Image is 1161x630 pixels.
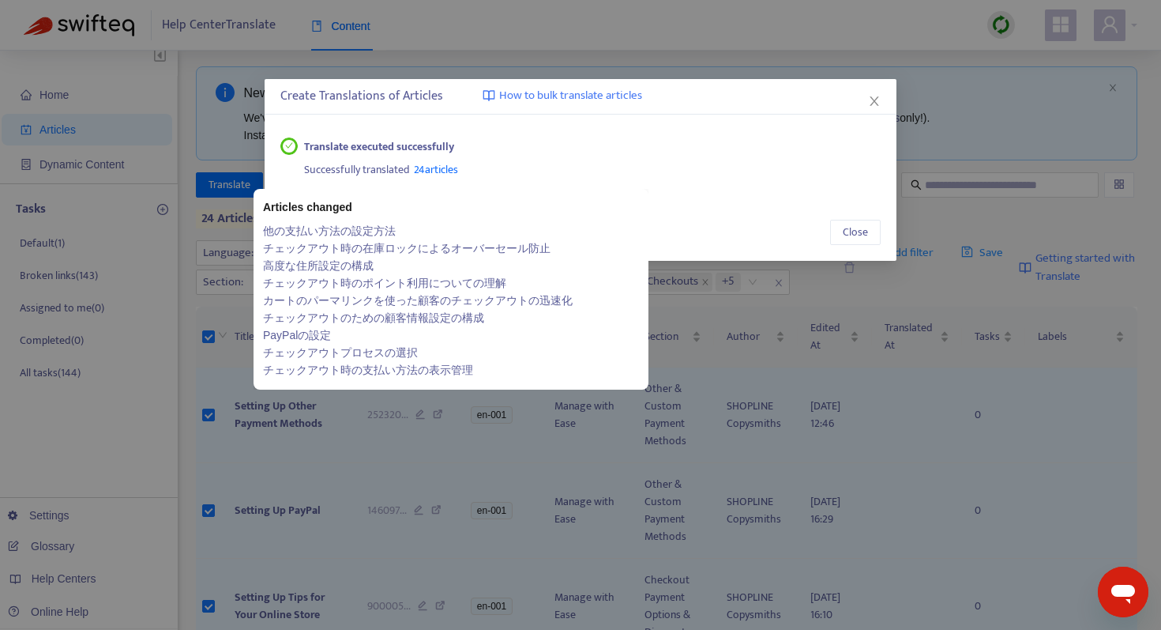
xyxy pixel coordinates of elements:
a: How to bulk translate articles [483,87,642,105]
div: Articles changed [263,198,639,216]
img: image-link [483,89,495,102]
button: Close [866,92,883,110]
a: チェックアウトのための顧客情報設定の構成 [263,309,639,326]
iframe: メッセージングウィンドウの起動ボタン、進行中の会話 [1098,567,1148,617]
a: チェックアウト時の在庫ロックによるオーバーセール防止 [263,240,639,257]
a: チェックアウト時のポイント利用についての理解 [263,274,639,292]
strong: Translate executed successfully [304,138,454,156]
span: check [285,141,294,150]
a: オンラインストアのためのチップ設定 [263,379,639,396]
span: close [868,95,881,108]
span: Close [843,224,868,241]
a: チェックアウトプロセスの選択 [263,344,639,361]
a: PayPalの設定 [263,326,639,344]
div: Create Translations of Articles [280,87,881,106]
div: Successfully translated [304,156,881,179]
span: 24 articles [414,160,458,179]
a: カートのパーマリンクを使った顧客のチェックアウトの迅速化 [263,292,639,309]
button: Close [830,220,881,245]
a: 高度な住所設定の構成 [263,257,639,274]
span: How to bulk translate articles [499,87,642,105]
a: 他の支払い方法の設定方法 [263,222,639,240]
a: チェックアウト時の支払い方法の表示管理 [263,361,639,379]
